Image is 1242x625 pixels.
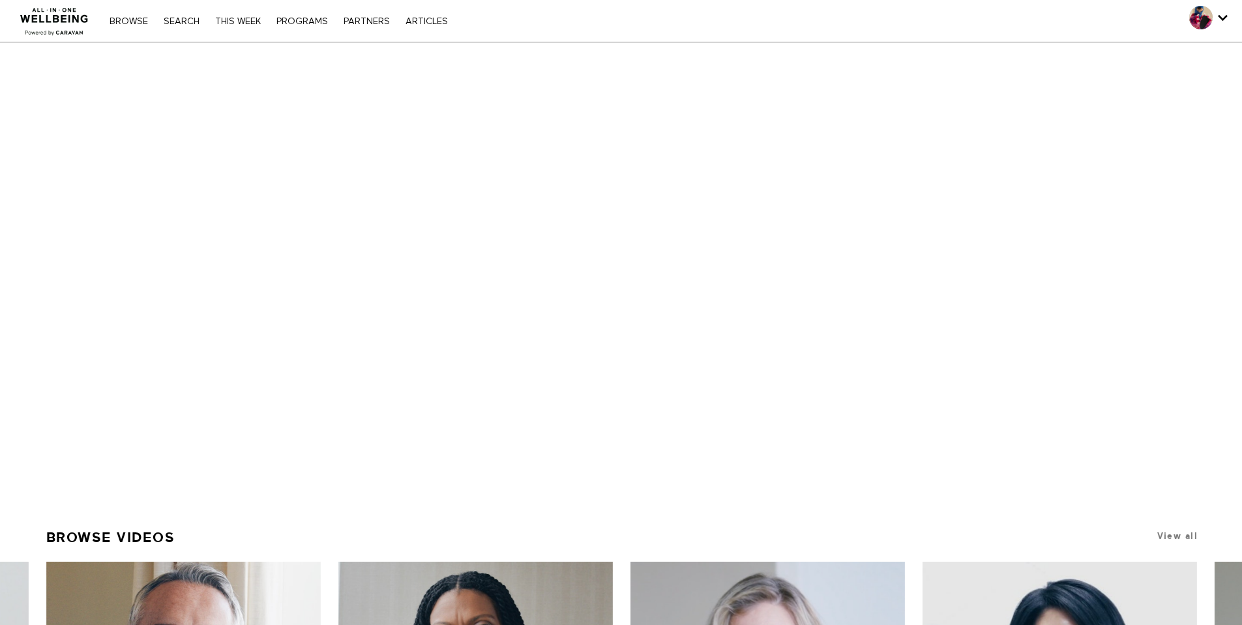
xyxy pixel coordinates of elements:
a: PROGRAMS [270,17,334,26]
a: ARTICLES [399,17,454,26]
a: PARTNERS [337,17,396,26]
a: THIS WEEK [209,17,267,26]
a: View all [1157,531,1198,541]
a: Browse [103,17,155,26]
nav: Primary [103,14,454,27]
a: Browse Videos [46,524,175,551]
a: Search [157,17,206,26]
